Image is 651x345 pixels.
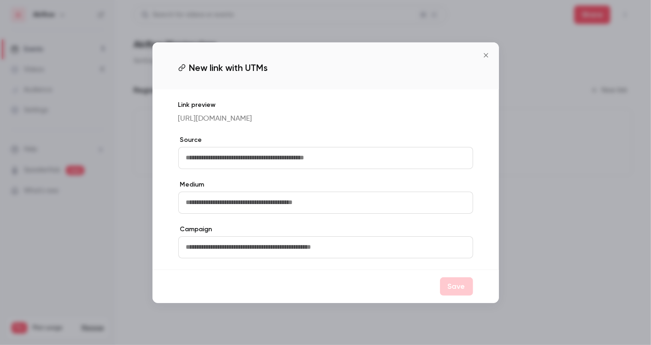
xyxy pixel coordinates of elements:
label: Medium [178,180,473,189]
p: [URL][DOMAIN_NAME] [178,113,473,124]
span: New link with UTMs [189,61,268,75]
label: Campaign [178,225,473,234]
p: Link preview [178,100,473,110]
label: Source [178,135,473,145]
button: Close [477,46,495,64]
